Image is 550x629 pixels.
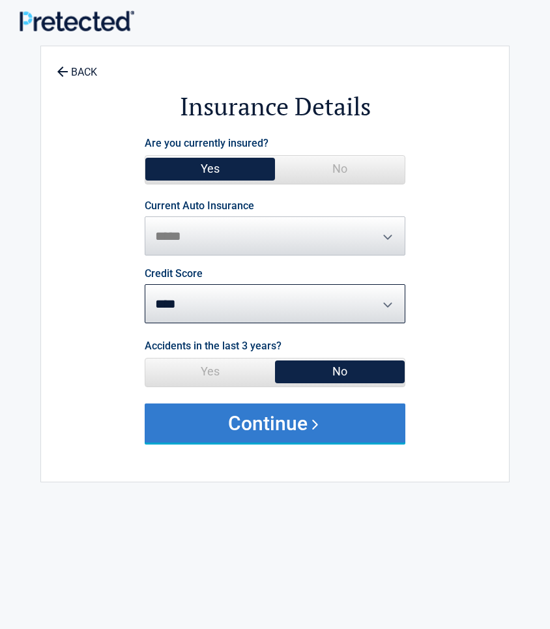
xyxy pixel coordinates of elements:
label: Credit Score [145,269,203,279]
label: Current Auto Insurance [145,201,254,211]
label: Accidents in the last 3 years? [145,337,282,355]
span: No [275,156,405,182]
h2: Insurance Details [48,90,502,123]
a: BACK [54,55,100,78]
span: Yes [145,156,275,182]
button: Continue [145,403,405,443]
img: Main Logo [20,10,134,31]
label: Are you currently insured? [145,134,268,152]
span: No [275,358,405,385]
span: Yes [145,358,275,385]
